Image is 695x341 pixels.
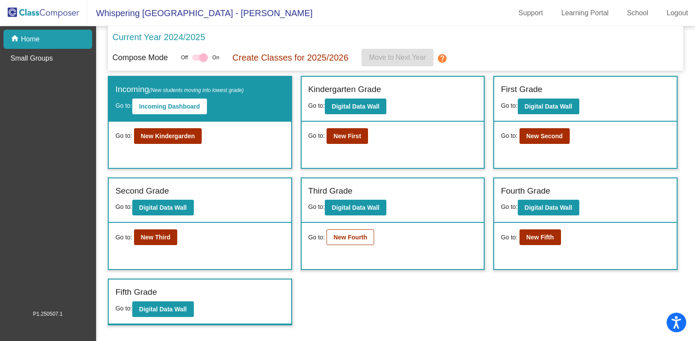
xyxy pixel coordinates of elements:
[115,83,244,96] label: Incoming
[512,6,550,20] a: Support
[139,306,187,313] b: Digital Data Wall
[361,49,434,66] button: Move to Next Year
[332,204,379,211] b: Digital Data Wall
[112,31,205,44] p: Current Year 2024/2025
[139,204,187,211] b: Digital Data Wall
[141,234,171,241] b: New Third
[212,54,219,61] span: On
[181,54,188,61] span: Off
[308,83,381,96] label: Kindergarten Grade
[501,233,517,242] span: Go to:
[115,131,132,140] span: Go to:
[554,6,616,20] a: Learning Portal
[115,102,132,109] span: Go to:
[525,103,572,110] b: Digital Data Wall
[620,6,655,20] a: School
[115,286,157,299] label: Fifth Grade
[327,229,374,245] button: New Fourth
[525,204,572,211] b: Digital Data Wall
[134,128,202,144] button: New Kindergarden
[87,6,313,20] span: Whispering [GEOGRAPHIC_DATA] - [PERSON_NAME]
[325,99,386,114] button: Digital Data Wall
[115,233,132,242] span: Go to:
[308,203,325,210] span: Go to:
[334,234,367,241] b: New Fourth
[332,103,379,110] b: Digital Data Wall
[520,128,570,144] button: New Second
[308,131,325,140] span: Go to:
[501,83,542,96] label: First Grade
[308,102,325,109] span: Go to:
[115,185,169,198] label: Second Grade
[134,229,178,245] button: New Third
[132,200,194,215] button: Digital Data Wall
[334,133,361,140] b: New First
[501,102,517,109] span: Go to:
[308,185,352,198] label: Third Grade
[501,131,517,140] span: Go to:
[115,305,132,312] span: Go to:
[115,203,132,210] span: Go to:
[526,133,563,140] b: New Second
[232,51,348,64] p: Create Classes for 2025/2026
[10,53,53,64] p: Small Groups
[327,128,368,144] button: New First
[112,52,168,64] p: Compose Mode
[139,103,200,110] b: Incoming Dashboard
[518,99,579,114] button: Digital Data Wall
[325,200,386,215] button: Digital Data Wall
[149,87,244,93] span: (New students moving into lowest grade)
[660,6,695,20] a: Logout
[501,185,550,198] label: Fourth Grade
[132,301,194,317] button: Digital Data Wall
[132,99,207,114] button: Incoming Dashboard
[437,53,447,64] mat-icon: help
[526,234,554,241] b: New Fifth
[308,233,325,242] span: Go to:
[10,34,21,44] mat-icon: home
[141,133,195,140] b: New Kindergarden
[369,54,426,61] span: Move to Next Year
[518,200,579,215] button: Digital Data Wall
[501,203,517,210] span: Go to:
[21,34,40,44] p: Home
[520,229,561,245] button: New Fifth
